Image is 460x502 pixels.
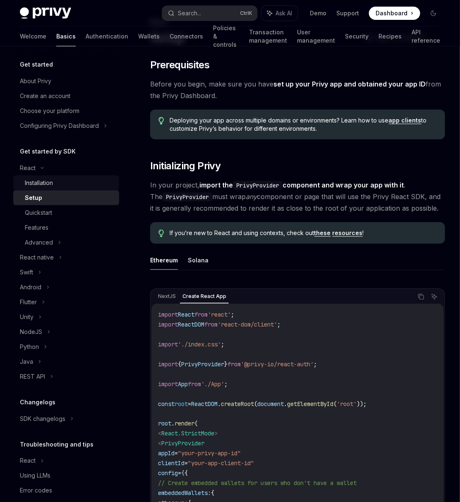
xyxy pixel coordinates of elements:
[314,229,331,237] a: these
[204,321,218,328] span: from
[178,450,241,457] span: "your-privy-app-id"
[158,380,178,388] span: import
[13,103,119,118] a: Choose your platform
[158,311,178,318] span: import
[25,208,52,218] div: Quickstart
[333,229,363,237] a: resources
[158,490,211,497] span: embeddedWallets:
[199,181,404,189] strong: import the component and wrap your app with it
[25,238,53,247] div: Advanced
[162,6,257,21] button: Search...CtrlK
[20,76,51,86] div: About Privy
[221,341,224,348] span: ;
[20,106,79,116] div: Choose your platform
[158,321,178,328] span: import
[211,490,214,497] span: {
[13,190,119,205] a: Setup
[20,121,99,131] div: Configuring Privy Dashboard
[175,420,194,428] span: render
[188,460,254,467] span: "your-app-client-id"
[427,7,440,20] button: Toggle dark mode
[180,291,229,301] div: Create React App
[20,397,55,407] h5: Changelogs
[191,400,218,408] span: ReactDOM
[150,179,445,214] span: In your project, . The must wrap component or page that will use the Privy React SDK, and it is g...
[261,6,298,21] button: Ask AI
[178,321,204,328] span: ReactDOM
[178,470,181,477] span: =
[13,74,119,89] a: About Privy
[20,147,76,156] h5: Get started by SDK
[20,297,37,307] div: Flutter
[277,321,280,328] span: ;
[429,291,440,302] button: Ask AI
[150,58,209,72] span: Prerequisites
[221,400,254,408] span: createRoot
[13,89,119,103] a: Create an account
[170,116,437,133] span: Deploying your app across multiple domains or environments? Learn how to use to customize Privy’s...
[150,159,220,173] span: Initializing Privy
[224,380,228,388] span: ;
[284,400,287,408] span: .
[13,175,119,190] a: Installation
[201,380,224,388] span: './App'
[150,78,445,101] span: Before you begin, make sure you have from the Privy Dashboard.
[389,117,422,124] a: app clients
[13,220,119,235] a: Features
[161,440,204,447] span: PrivyProvider
[150,250,178,270] button: Ethereum
[20,414,65,424] div: SDK changelogs
[345,26,369,46] a: Security
[156,291,178,301] div: NextJS
[333,400,337,408] span: (
[20,267,33,277] div: Swift
[13,468,119,483] a: Using LLMs
[158,480,357,487] span: // Create embedded wallets for users who don't have a wallet
[178,8,201,18] div: Search...
[181,470,184,477] span: {
[20,163,36,173] div: React
[25,223,48,233] div: Features
[416,291,426,302] button: Copy the contents from the code block
[257,400,284,408] span: document
[86,26,128,46] a: Authentication
[158,400,175,408] span: const
[20,471,50,481] div: Using LLMs
[20,26,46,46] a: Welcome
[249,26,287,46] a: Transaction management
[158,117,164,125] svg: Tip
[163,192,212,202] code: PrivyProvider
[376,9,407,17] span: Dashboard
[188,380,201,388] span: from
[158,440,161,447] span: <
[13,483,119,498] a: Error codes
[158,430,161,437] span: <
[171,420,175,428] span: .
[246,192,257,201] em: any
[208,311,231,318] span: 'react'
[158,341,178,348] span: import
[276,9,292,17] span: Ask AI
[357,400,367,408] span: ));
[254,400,257,408] span: (
[25,178,53,188] div: Installation
[213,26,239,46] a: Policies & controls
[20,60,53,70] h5: Get started
[188,250,208,270] button: Solana
[158,450,175,457] span: appId
[158,460,184,467] span: clientId
[13,205,119,220] a: Quickstart
[218,400,221,408] span: .
[369,7,420,20] a: Dashboard
[158,360,178,368] span: import
[138,26,160,46] a: Wallets
[184,460,188,467] span: =
[194,311,208,318] span: from
[181,360,224,368] span: PrivyProvider
[240,10,252,17] span: Ctrl K
[241,360,314,368] span: '@privy-io/react-auth'
[214,430,218,437] span: >
[170,229,437,237] span: If you’re new to React and using contexts, check out !
[20,357,33,367] div: Java
[231,311,234,318] span: ;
